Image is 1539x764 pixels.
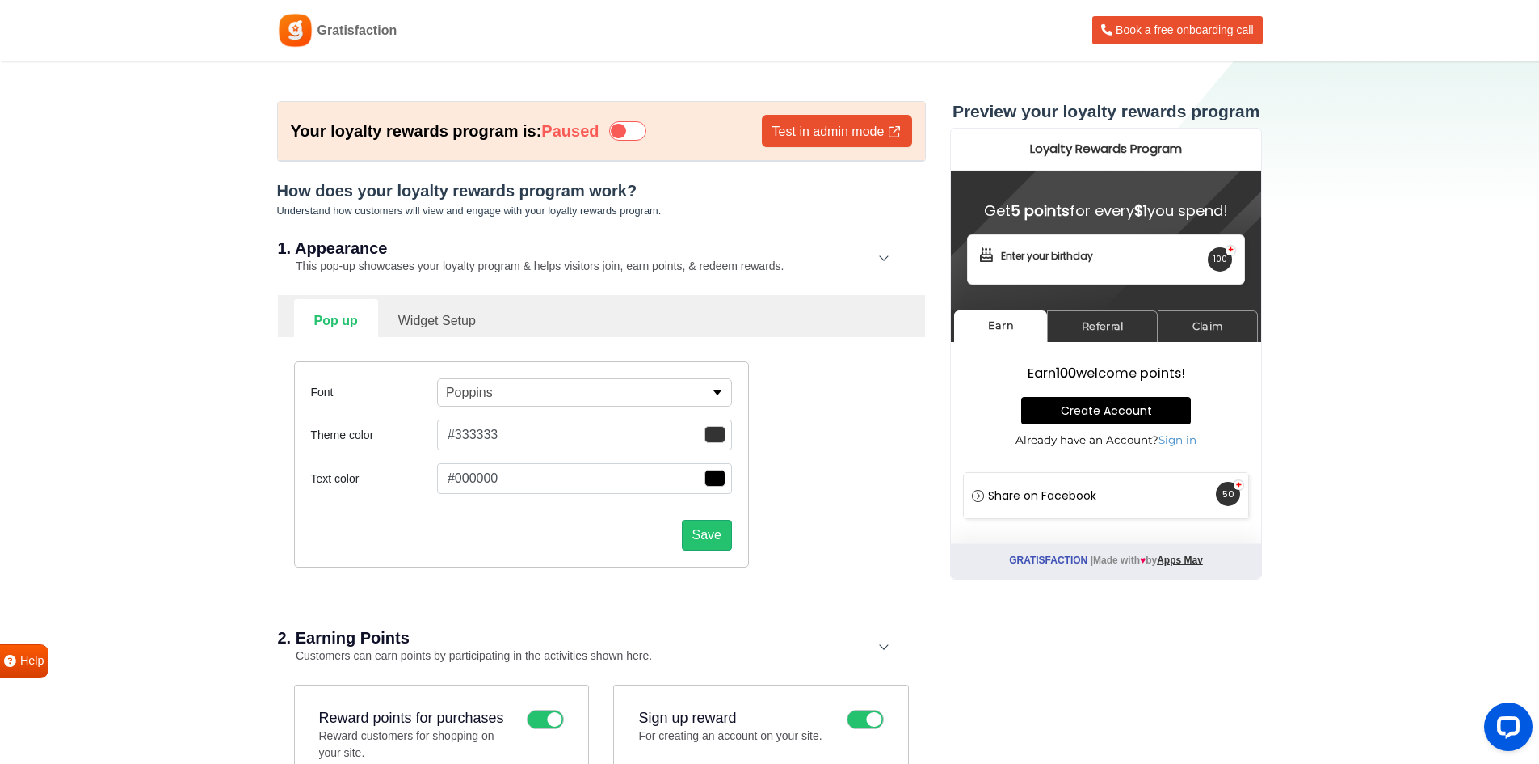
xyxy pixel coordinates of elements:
a: Gratisfaction [59,427,137,438]
h2: Loyalty Rewards Program [9,15,303,28]
small: This pop-up showcases your loyalty program & helps visitors join, earn points, & redeem rewards. [278,260,784,272]
small: Customers can earn points by participating in the activities shown here. [278,649,653,662]
a: Claim [208,183,308,214]
label: Theme color [311,427,437,444]
h4: Get for every you spend! [17,75,295,91]
label: Font [311,384,437,401]
h3: Preview your loyalty rewards program [950,101,1262,121]
h3: Earn welcome points! [29,238,283,253]
span: Help [20,652,44,670]
a: Pop up [294,299,378,339]
span: Book a free onboarding call [1116,23,1253,36]
button: Poppins [437,378,732,407]
a: Apps Mav [207,427,253,438]
strong: 5 points [61,73,120,93]
h6: Your loyalty rewards program is: [291,121,599,141]
p: For creating an account on your site. [638,728,838,764]
a: Widget Setup [378,299,496,339]
button: Save [682,520,732,551]
p: Poppins [446,383,493,403]
a: Earn [4,183,97,213]
strong: $1 [184,73,197,93]
p: Reward customers for shopping on your site. [319,728,519,764]
a: Gratisfaction [277,12,397,49]
a: Referral [97,183,208,214]
p: Already have an Account? [29,305,283,320]
img: Gratisfaction [277,12,313,49]
p: Made with by [1,416,311,450]
span: | [141,427,143,438]
h2: 2. Earning Points [278,630,877,646]
a: Sign in [208,306,246,319]
strong: Paused [541,122,599,140]
a: Create Account [71,269,241,297]
h2: 1. Appearance [278,240,877,256]
i: ♥ [190,427,196,438]
label: Text color [311,471,437,488]
h3: Sign up reward [638,710,838,728]
h5: How does your loyalty rewards program work? [277,181,926,200]
h3: Reward points for purchases [319,710,519,728]
a: Test in admin mode [762,115,912,147]
iframe: LiveChat chat widget [1471,696,1539,764]
span: Gratisfaction [317,21,397,40]
small: Understand how customers will view and engage with your loyalty rewards program. [277,205,662,217]
a: Book a free onboarding call [1092,16,1262,44]
strong: 100 [106,236,126,255]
